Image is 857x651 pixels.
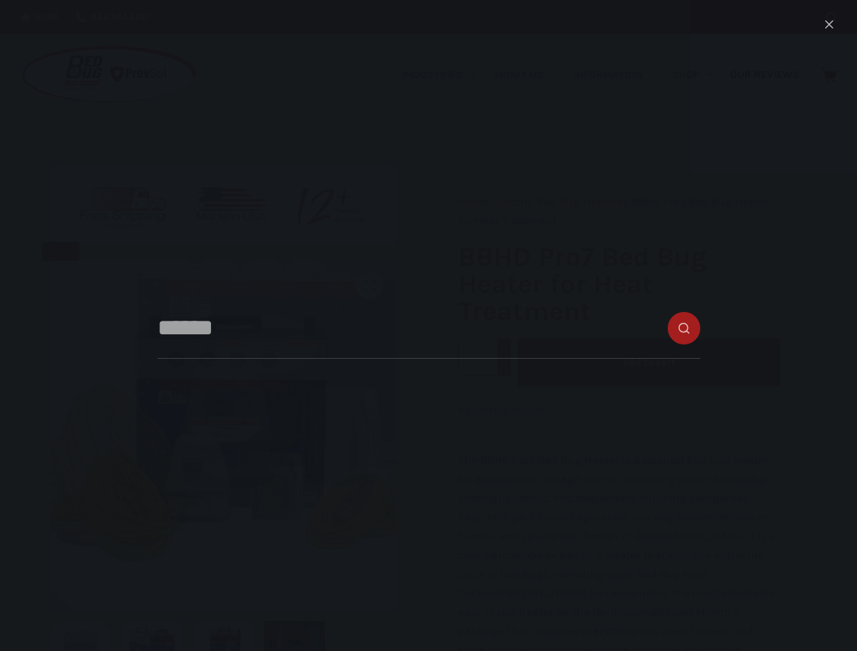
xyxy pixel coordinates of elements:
[484,34,565,115] a: About Us
[394,34,807,115] nav: Primary
[394,34,484,115] a: Industries
[721,34,807,115] a: Our Reviews
[494,195,624,208] a: Electric Bed Bug Heaters
[458,403,508,416] bdi: 2,299.00
[458,195,489,208] a: Home
[565,34,664,115] a: Information
[826,12,837,22] button: Search
[42,242,79,261] span: SALE
[518,338,780,387] button: Add to cart
[20,45,198,105] img: Prevsol/Bed Bug Heat Doctor
[458,403,465,416] span: $
[664,34,721,115] a: Shop
[356,273,383,300] a: View full-screen image gallery
[512,404,555,414] bdi: 3,299.00
[11,5,52,46] button: Open LiveChat chat widget
[512,404,518,414] span: $
[458,338,511,376] input: Product quantity
[458,243,780,325] h1: BBHD Pro7 Bed Bug Heater for Heat Treatment
[458,192,780,230] nav: Breadcrumb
